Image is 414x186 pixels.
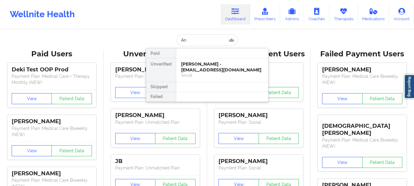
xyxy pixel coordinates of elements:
div: [PERSON_NAME] - [EMAIL_ADDRESS][DOMAIN_NAME] [181,61,263,73]
button: View [322,157,363,168]
div: Deki Test OOP Prod [12,66,92,73]
div: Unverified Users [108,49,203,59]
a: Account [389,4,414,25]
p: Payment Plan : Unmatched Plan [115,73,196,79]
a: Admins [280,4,304,25]
div: [PERSON_NAME] [12,118,92,125]
a: Coaches [304,4,329,25]
div: Failed [146,92,176,102]
div: [PERSON_NAME] [12,170,92,177]
p: Payment Plan : Medical Care + Therapy Monthly (NEW) [12,73,92,85]
div: [PERSON_NAME] [322,66,402,73]
a: Prescribers [250,4,280,25]
div: [DEMOGRAPHIC_DATA][PERSON_NAME] [322,118,402,137]
div: Failed Payment Users [315,49,410,59]
p: Payment Plan : Social [218,119,299,125]
button: Patient Data [51,93,92,104]
button: Patient Data [155,133,196,144]
div: Paid Users [4,49,99,59]
div: [PERSON_NAME] [115,112,196,119]
div: Unverified [146,58,176,82]
p: Payment Plan : Social [218,165,299,171]
button: View [12,145,52,156]
button: View [322,93,363,104]
a: Report Bug [404,74,414,99]
a: Therapists [329,4,358,25]
div: Social [181,73,263,78]
p: Payment Plan : Medical Care Biweekly (NEW) [322,73,402,85]
div: [PERSON_NAME] [115,66,196,73]
button: View [115,87,156,98]
div: [PERSON_NAME] [218,112,299,119]
button: View [218,133,259,144]
p: Payment Plan : Medical Care Biweekly (NEW) [12,125,92,138]
button: Patient Data [259,87,299,98]
div: [PERSON_NAME] [218,158,299,165]
button: View [115,133,156,144]
button: Patient Data [51,145,92,156]
p: Payment Plan : Unmatched Plan [115,119,196,125]
button: Patient Data [362,93,403,104]
div: Paid [146,48,176,58]
button: Patient Data [362,157,403,168]
div: Skipped [146,82,176,92]
div: JB [115,158,196,165]
button: Patient Data [259,133,299,144]
a: Dashboard [221,4,250,25]
a: Medications [358,4,389,25]
p: Payment Plan : Unmatched Plan [115,165,196,171]
button: View [12,93,52,104]
p: Payment Plan : Medical Care Biweekly (NEW) [322,137,402,149]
